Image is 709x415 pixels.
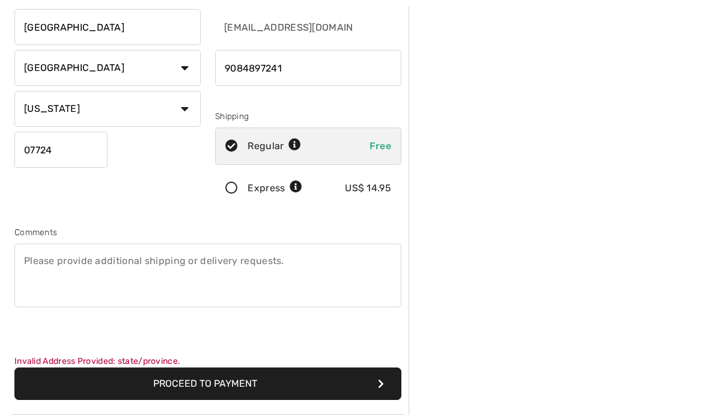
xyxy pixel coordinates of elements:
div: US$ 14.95 [345,181,391,195]
div: Regular [248,139,301,153]
div: Comments [14,226,401,239]
div: Invalid Address Provided: state/province. [14,355,401,367]
div: Shipping [215,110,401,123]
input: E-mail [215,9,355,45]
div: Express [248,181,302,195]
input: Mobile [215,50,401,86]
input: City [14,9,201,45]
input: Zip/Postal Code [14,132,108,168]
span: Free [370,140,391,152]
button: Proceed to Payment [14,367,401,400]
